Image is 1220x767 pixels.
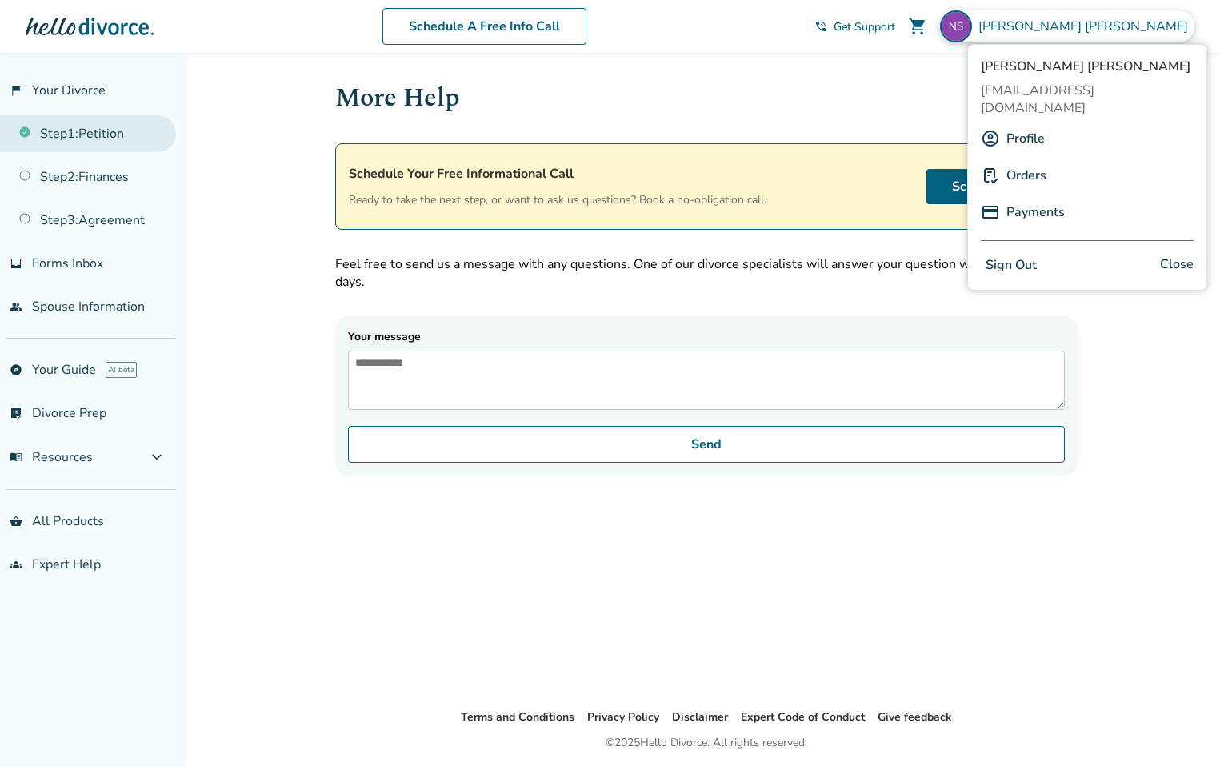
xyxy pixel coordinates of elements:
button: Send [348,426,1065,463]
span: explore [10,363,22,376]
span: people [10,300,22,313]
span: inbox [10,257,22,270]
img: A [981,129,1000,148]
span: AI beta [106,362,137,378]
span: [EMAIL_ADDRESS][DOMAIN_NAME] [981,82,1194,117]
span: expand_more [147,448,166,467]
h1: More Help [335,78,1078,118]
h4: Schedule Your Free Informational Call [349,163,766,184]
a: Payments [1006,197,1065,227]
img: nery_s@live.com [940,10,972,42]
div: © 2025 Hello Divorce. All rights reserved. [606,733,807,753]
a: Privacy Policy [587,709,659,725]
label: Your message [348,329,1065,410]
a: Profile [1006,123,1045,154]
a: phone_in_talkGet Support [814,19,895,34]
a: Schedule A Free Info Call [382,8,586,45]
span: Get Support [834,19,895,34]
div: Ready to take the next step, or want to ask us questions? Book a no-obligation call. [349,163,766,210]
img: P [981,166,1000,185]
span: phone_in_talk [814,20,827,33]
span: shopping_basket [10,515,22,528]
span: Forms Inbox [32,255,103,272]
span: flag_2 [10,84,22,97]
textarea: Your message [348,351,1065,410]
p: Feel free to send us a message with any questions. One of our divorce specialists will answer you... [335,255,1078,291]
span: [PERSON_NAME] [PERSON_NAME] [981,58,1194,75]
span: Close [1160,254,1194,277]
a: Orders [1006,160,1046,191]
li: Disclaimer [672,708,728,727]
span: list_alt_check [10,407,22,420]
span: menu_book [10,451,22,464]
img: P [981,203,1000,222]
a: Terms and Conditions [461,709,574,725]
span: groups [10,558,22,571]
button: Sign Out [981,254,1042,277]
span: [PERSON_NAME] [PERSON_NAME] [978,18,1194,35]
a: Schedule Now [926,169,1064,204]
span: shopping_cart [908,17,927,36]
span: Resources [10,448,93,466]
iframe: Chat Widget [1140,690,1220,767]
a: Expert Code of Conduct [741,709,865,725]
li: Give feedback [878,708,952,727]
